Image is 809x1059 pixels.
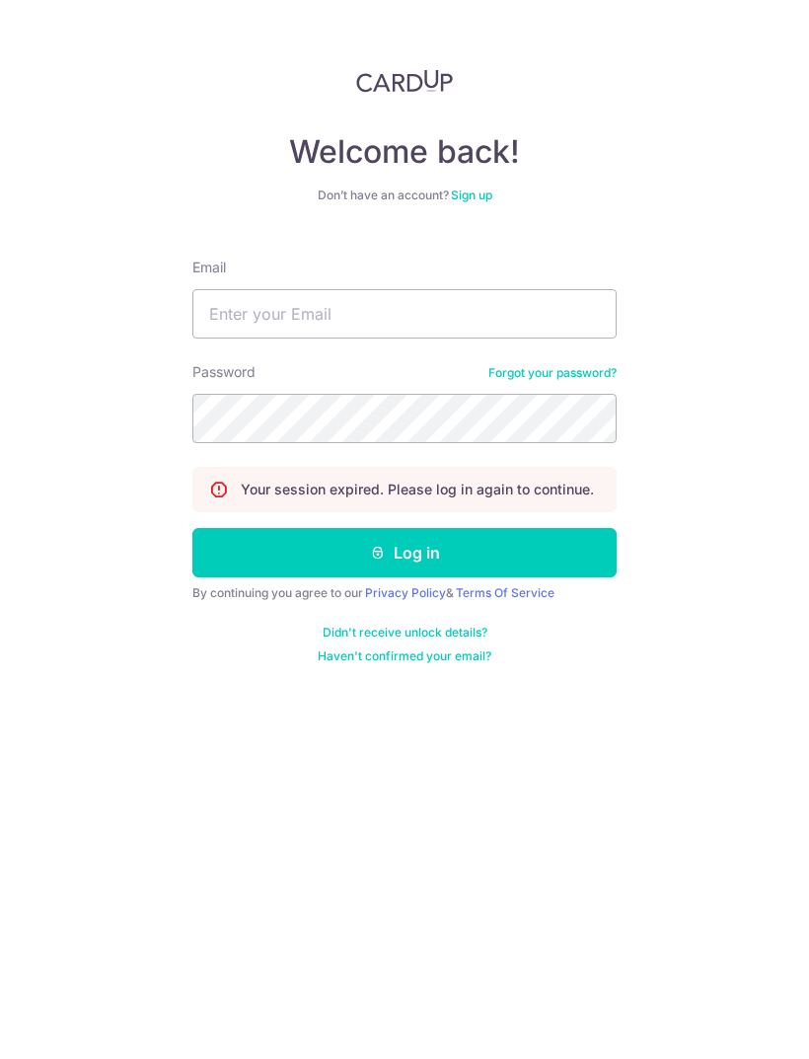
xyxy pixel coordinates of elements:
[192,132,617,172] h4: Welcome back!
[192,258,226,277] label: Email
[192,528,617,577] button: Log in
[365,585,446,600] a: Privacy Policy
[451,188,492,202] a: Sign up
[318,648,491,664] a: Haven't confirmed your email?
[456,585,554,600] a: Terms Of Service
[323,625,487,641] a: Didn't receive unlock details?
[488,365,617,381] a: Forgot your password?
[192,362,256,382] label: Password
[241,480,594,499] p: Your session expired. Please log in again to continue.
[192,188,617,203] div: Don’t have an account?
[356,69,453,93] img: CardUp Logo
[192,289,617,339] input: Enter your Email
[192,585,617,601] div: By continuing you agree to our &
